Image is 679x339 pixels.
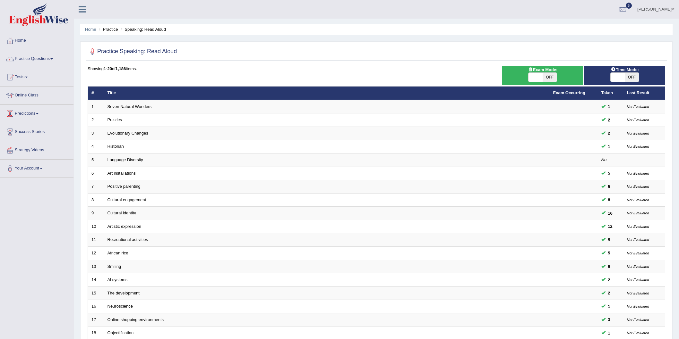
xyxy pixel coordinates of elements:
[119,26,166,32] li: Speaking: Read Aloud
[606,130,613,136] span: You can still take this question
[623,87,665,100] th: Last Result
[626,3,632,9] span: 5
[88,220,104,233] td: 10
[627,318,649,322] small: Not Evaluated
[88,207,104,220] td: 9
[606,330,613,336] span: You can still take this question
[107,224,141,229] a: Artistic expression
[88,313,104,327] td: 17
[88,260,104,273] td: 13
[627,105,649,109] small: Not Evaluated
[606,250,613,256] span: You can still take this question
[107,144,124,149] a: Historian
[0,68,73,84] a: Tests
[107,277,128,282] a: Al systems
[627,238,649,242] small: Not Evaluated
[88,66,665,72] div: Showing of items.
[606,223,615,230] span: You can still take this question
[107,131,148,136] a: Evolutionary Changes
[606,303,613,310] span: You can still take this question
[107,330,134,335] a: Objectification
[107,264,121,269] a: Smiling
[625,73,639,82] span: OFF
[606,170,613,177] span: You can still take this question
[606,277,613,283] span: You can still take this question
[627,278,649,282] small: Not Evaluated
[88,246,104,260] td: 12
[88,140,104,153] td: 4
[543,73,557,82] span: OFF
[88,127,104,140] td: 3
[0,32,73,48] a: Home
[606,196,613,203] span: You can still take this question
[88,300,104,313] td: 16
[606,210,615,217] span: You can still take this question
[608,66,641,73] span: Time Mode:
[627,157,662,163] div: –
[88,233,104,247] td: 11
[606,103,613,110] span: You can still take this question
[88,113,104,127] td: 2
[627,198,649,202] small: Not Evaluated
[107,104,152,109] a: Seven Natural Wonders
[88,180,104,194] td: 7
[0,87,73,103] a: Online Class
[107,291,140,295] a: The development
[88,47,177,56] h2: Practice Speaking: Read Aloud
[606,117,613,123] span: You can still take this question
[107,304,133,309] a: Neuroscience
[107,117,122,122] a: Puzzles
[606,263,613,270] span: You can still take this question
[0,160,73,176] a: Your Account
[606,236,613,243] span: You can still take this question
[107,197,146,202] a: Cultural engagement
[0,141,73,157] a: Strategy Videos
[606,290,613,296] span: You can still take this question
[107,251,128,255] a: African rice
[601,157,607,162] em: No
[88,273,104,287] td: 14
[107,237,148,242] a: Recreational activities
[627,304,649,308] small: Not Evaluated
[0,50,73,66] a: Practice Questions
[104,66,112,71] b: 1-20
[598,87,623,100] th: Taken
[88,87,104,100] th: #
[88,100,104,113] td: 1
[553,90,585,95] a: Exam Occurring
[107,171,136,176] a: Art installations
[627,265,649,269] small: Not Evaluated
[627,211,649,215] small: Not Evaluated
[107,157,143,162] a: Language Diversity
[525,66,560,73] span: Exam Mode:
[107,211,136,215] a: Cultural identity
[606,143,613,150] span: You can still take this question
[627,225,649,228] small: Not Evaluated
[0,123,73,139] a: Success Stories
[116,66,126,71] b: 1,186
[627,251,649,255] small: Not Evaluated
[502,66,583,85] div: Show exams occurring in exams
[606,183,613,190] span: You can still take this question
[627,131,649,135] small: Not Evaluated
[0,105,73,121] a: Predictions
[627,145,649,148] small: Not Evaluated
[88,286,104,300] td: 15
[97,26,118,32] li: Practice
[104,87,550,100] th: Title
[88,153,104,167] td: 5
[627,331,649,335] small: Not Evaluated
[627,185,649,188] small: Not Evaluated
[627,171,649,175] small: Not Evaluated
[107,317,164,322] a: Online shopping environments
[85,27,96,32] a: Home
[107,184,141,189] a: Positive parenting
[88,167,104,180] td: 6
[627,118,649,122] small: Not Evaluated
[627,291,649,295] small: Not Evaluated
[606,316,613,323] span: You can still take this question
[88,193,104,207] td: 8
